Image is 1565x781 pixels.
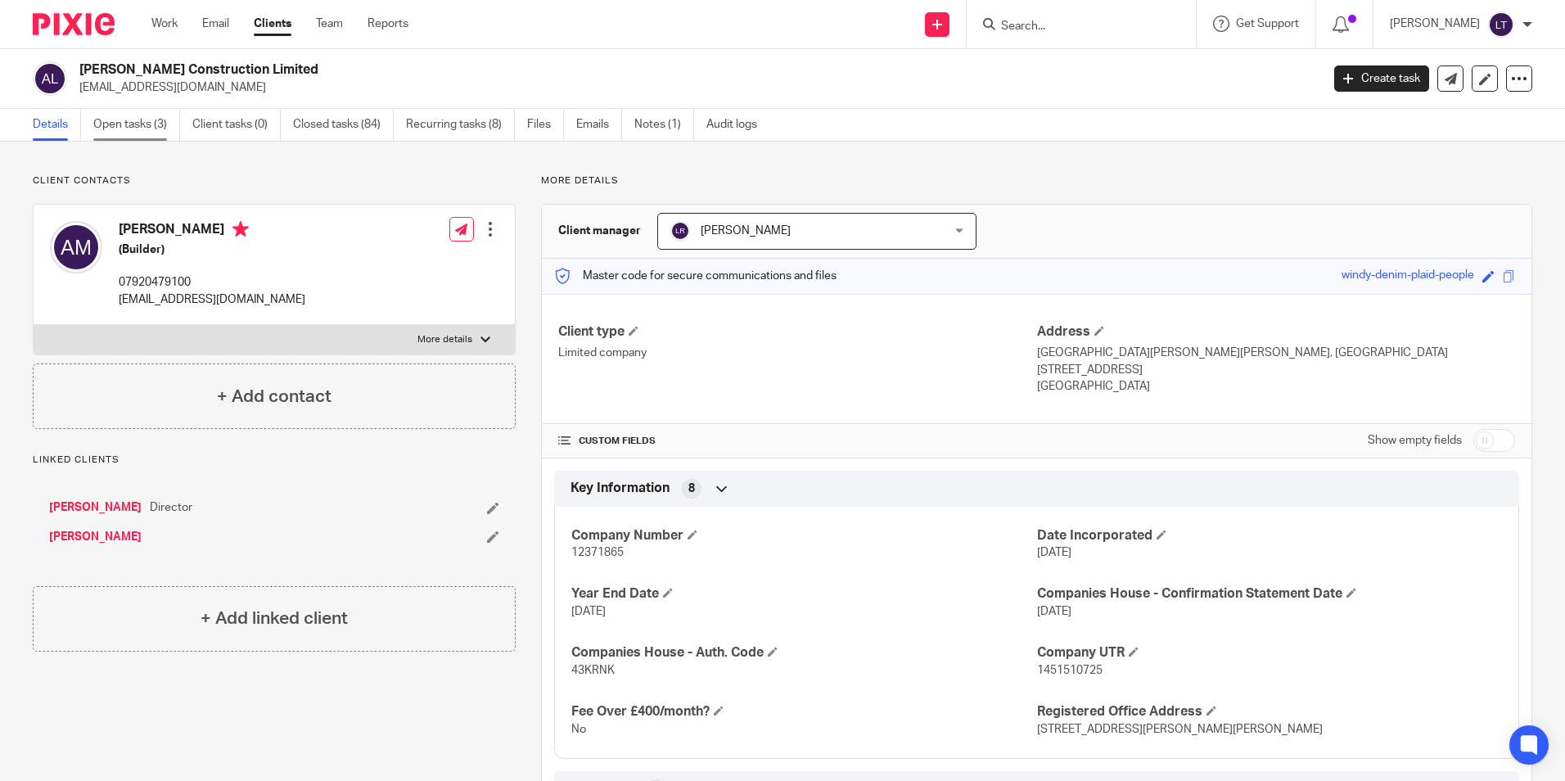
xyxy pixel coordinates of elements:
label: Show empty fields [1368,432,1462,449]
img: svg%3E [1488,11,1514,38]
p: [EMAIL_ADDRESS][DOMAIN_NAME] [119,291,305,308]
a: Create task [1334,65,1429,92]
p: 07920479100 [119,274,305,291]
p: Limited company [558,345,1036,361]
a: Emails [576,109,622,141]
h4: Companies House - Auth. Code [571,644,1036,661]
img: Pixie [33,13,115,35]
a: Details [33,109,81,141]
h2: [PERSON_NAME] Construction Limited [79,61,1063,79]
h4: Company Number [571,527,1036,544]
h4: Companies House - Confirmation Statement Date [1037,585,1502,603]
p: [EMAIL_ADDRESS][DOMAIN_NAME] [79,79,1310,96]
a: Clients [254,16,291,32]
a: Audit logs [706,109,769,141]
a: Work [151,16,178,32]
h4: CUSTOM FIELDS [558,435,1036,448]
h4: Fee Over £400/month? [571,703,1036,720]
span: Key Information [571,480,670,497]
h5: (Builder) [119,242,305,258]
span: Get Support [1236,18,1299,29]
span: 12371865 [571,547,624,558]
p: [GEOGRAPHIC_DATA] [1037,378,1515,395]
div: windy-denim-plaid-people [1342,267,1474,286]
h4: Address [1037,323,1515,341]
span: 1451510725 [1037,665,1103,676]
input: Search [999,20,1147,34]
p: More details [541,174,1532,187]
span: [STREET_ADDRESS][PERSON_NAME][PERSON_NAME] [1037,724,1323,735]
p: [PERSON_NAME] [1390,16,1480,32]
p: [GEOGRAPHIC_DATA][PERSON_NAME][PERSON_NAME], [GEOGRAPHIC_DATA] [1037,345,1515,361]
img: svg%3E [33,61,67,96]
span: 43KRNK [571,665,615,676]
span: [PERSON_NAME] [701,225,791,237]
p: Client contacts [33,174,516,187]
h4: [PERSON_NAME] [119,221,305,242]
span: 8 [688,481,695,497]
h3: Client manager [558,223,641,239]
a: Reports [368,16,408,32]
p: [STREET_ADDRESS] [1037,362,1515,378]
span: [DATE] [1037,606,1071,617]
a: [PERSON_NAME] [49,499,142,516]
h4: Date Incorporated [1037,527,1502,544]
p: Master code for secure communications and files [554,268,837,284]
h4: Registered Office Address [1037,703,1502,720]
a: Client tasks (0) [192,109,281,141]
h4: Year End Date [571,585,1036,603]
a: [PERSON_NAME] [49,529,142,545]
span: [DATE] [1037,547,1071,558]
a: Notes (1) [634,109,694,141]
a: Email [202,16,229,32]
h4: + Add contact [217,384,331,409]
a: Closed tasks (84) [293,109,394,141]
i: Primary [232,221,249,237]
img: svg%3E [670,221,690,241]
span: [DATE] [571,606,606,617]
a: Open tasks (3) [93,109,180,141]
a: Files [527,109,564,141]
a: Recurring tasks (8) [406,109,515,141]
p: Linked clients [33,454,516,467]
h4: Client type [558,323,1036,341]
span: No [571,724,586,735]
span: Director [150,499,192,516]
a: Team [316,16,343,32]
h4: + Add linked client [201,606,348,631]
p: More details [417,333,472,346]
h4: Company UTR [1037,644,1502,661]
img: svg%3E [50,221,102,273]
